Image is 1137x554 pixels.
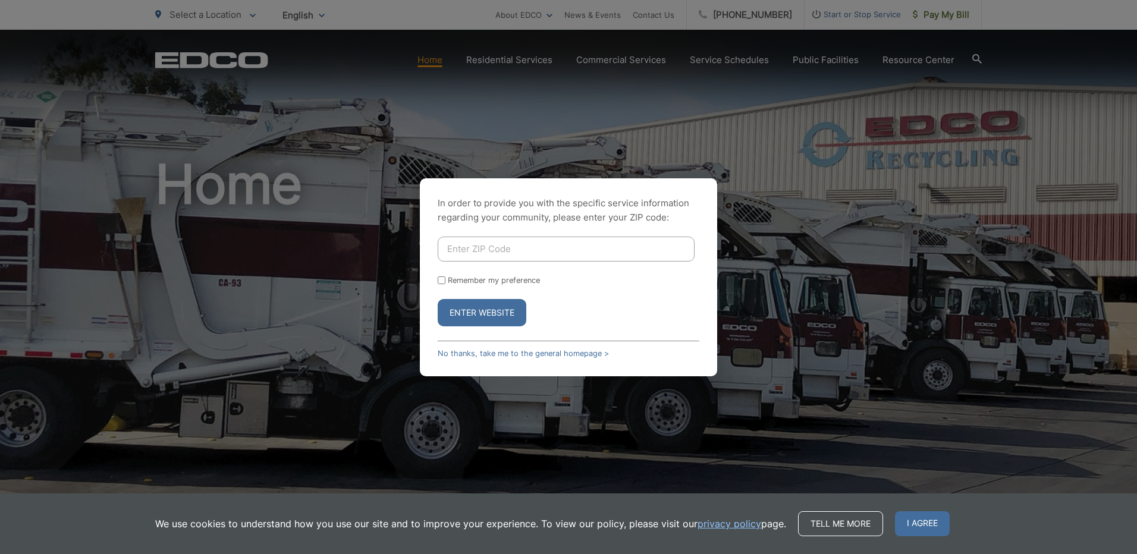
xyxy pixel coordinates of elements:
[438,299,526,326] button: Enter Website
[698,517,761,531] a: privacy policy
[798,511,883,536] a: Tell me more
[438,237,695,262] input: Enter ZIP Code
[438,196,699,225] p: In order to provide you with the specific service information regarding your community, please en...
[895,511,950,536] span: I agree
[155,517,786,531] p: We use cookies to understand how you use our site and to improve your experience. To view our pol...
[438,349,609,358] a: No thanks, take me to the general homepage >
[448,276,540,285] label: Remember my preference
